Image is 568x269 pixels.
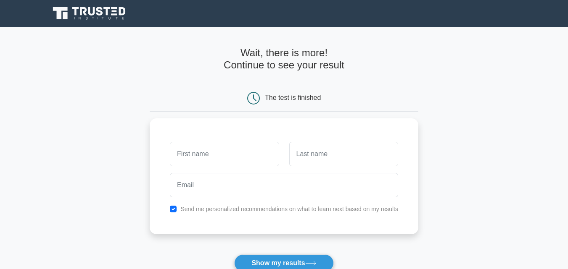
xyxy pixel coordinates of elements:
input: Email [170,173,398,197]
label: Send me personalized recommendations on what to learn next based on my results [180,206,398,212]
div: The test is finished [265,94,321,101]
h4: Wait, there is more! Continue to see your result [150,47,418,71]
input: Last name [289,142,398,166]
input: First name [170,142,279,166]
